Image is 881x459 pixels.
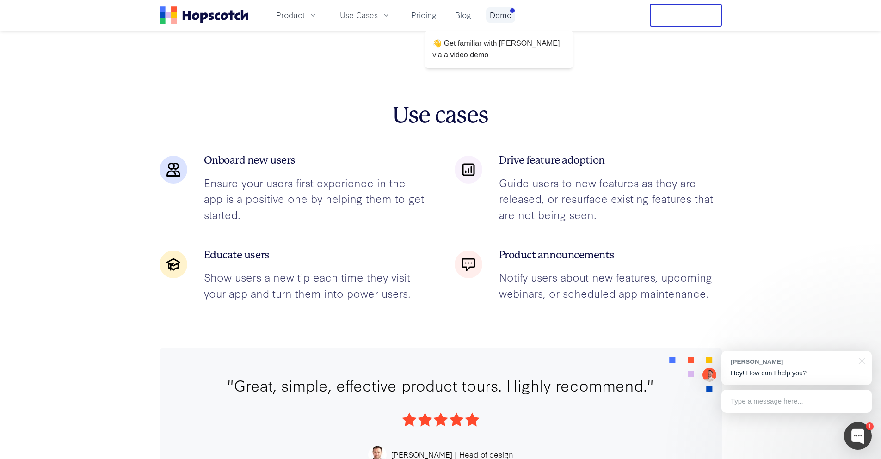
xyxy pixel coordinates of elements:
[702,368,716,382] img: Mark Spera
[204,175,427,223] p: Ensure your users first experience in the app is a positive one by helping them to get started.
[340,9,378,21] span: Use Cases
[499,175,722,223] p: Guide users to new features as they are released, or resurface existing features that are not bei...
[731,368,863,378] p: Hey! How can I help you?
[407,7,440,23] a: Pricing
[721,390,872,413] div: Type a message here...
[276,9,305,21] span: Product
[204,249,427,261] h3: Educate users
[160,102,722,129] h2: Use cases
[866,422,874,430] div: 1
[451,7,475,23] a: Blog
[499,249,722,261] h3: Product announcements
[432,38,566,61] p: 👋 Get familiar with [PERSON_NAME] via a video demo
[204,269,427,301] p: Show users a new tip each time they visit your app and turn them into power users.
[271,7,323,23] button: Product
[650,4,722,27] button: Free Trial
[187,375,694,394] div: "Great, simple, effective product tours. Highly recommend."
[160,6,248,24] a: Home
[486,7,515,23] a: Demo
[334,7,396,23] button: Use Cases
[731,357,853,366] div: [PERSON_NAME]
[204,154,427,166] h3: Onboard new users
[499,154,722,166] h3: Drive feature adoption
[499,269,722,301] p: Notify users about new features, upcoming webinars, or scheduled app maintenance.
